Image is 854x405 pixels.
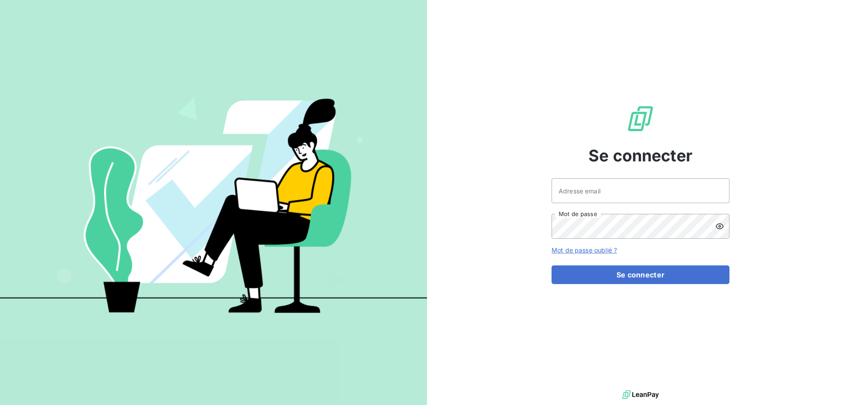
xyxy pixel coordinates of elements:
button: Se connecter [552,265,729,284]
img: Logo LeanPay [626,104,655,133]
input: placeholder [552,178,729,203]
a: Mot de passe oublié ? [552,246,617,254]
span: Se connecter [588,144,693,168]
img: logo [622,388,659,401]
